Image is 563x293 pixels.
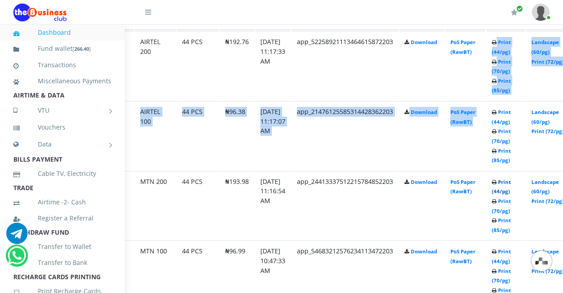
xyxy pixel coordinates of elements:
img: svg+xml,%3Csvg%20xmlns%3D%22http%3A%2F%2Fwww.w3.org%2F2000%2Fsvg%22%20width%3D%2228%22%20height%3... [535,257,548,265]
a: PoS Paper (RawBT) [450,39,475,55]
a: Print (70/pg) [492,128,511,144]
td: AIRTEL 200 [135,31,176,100]
a: Landscape (60/pg) [531,179,559,195]
a: Register a Referral [13,208,111,228]
td: ₦193.98 [220,171,254,240]
a: Airtime -2- Cash [13,192,111,212]
td: [DATE] 11:17:33 AM [255,31,291,100]
td: ₦192.76 [220,31,254,100]
a: Vouchers [13,117,111,138]
a: PoS Paper (RawBT) [450,109,475,125]
a: Download [411,109,437,115]
td: MTN 200 [135,171,176,240]
small: [ ] [73,45,91,52]
td: AIRTEL 100 [135,101,176,170]
a: Print (70/pg) [492,58,511,75]
span: Renew/Upgrade Subscription [516,5,523,12]
a: Print (44/pg) [492,39,511,55]
td: app_52258921113464615872203 [292,31,398,100]
a: Print (44/pg) [492,179,511,195]
a: Print (85/pg) [492,217,511,233]
a: Print (44/pg) [492,248,511,265]
td: [DATE] 11:17:07 AM [255,101,291,170]
a: Data [13,133,111,155]
a: Transactions [13,55,111,75]
a: Print (44/pg) [492,109,511,125]
img: Logo [13,4,67,21]
a: Landscape (60/pg) [531,39,559,55]
a: Print (85/pg) [492,77,511,94]
a: Download [411,248,437,255]
td: app_21476125585314428362203 [292,101,398,170]
td: app_24413337512215784852203 [292,171,398,240]
td: 44 PCS [177,31,219,100]
a: PoS Paper (RawBT) [450,248,475,265]
a: Print (70/pg) [492,268,511,284]
img: User [532,4,550,21]
a: Dashboard [13,22,111,43]
td: ₦96.38 [220,101,254,170]
a: Download [411,39,437,45]
a: Landscape (60/pg) [531,109,559,125]
a: Landscape (60/pg) [531,248,559,265]
a: Chat for support [8,252,26,266]
a: Chat for support [6,229,28,244]
a: VTU [13,99,111,122]
td: 44 PCS [177,101,219,170]
a: Download [411,179,437,185]
i: Renew/Upgrade Subscription [511,9,518,16]
a: Print (85/pg) [492,147,511,164]
a: Cable TV, Electricity [13,163,111,184]
a: PoS Paper (RawBT) [450,179,475,195]
a: Transfer to Wallet [13,236,111,257]
a: Fund wallet[266.40] [13,38,111,59]
a: Print (70/pg) [492,198,511,214]
a: Miscellaneous Payments [13,71,111,91]
b: 266.40 [74,45,89,52]
td: 44 PCS [177,171,219,240]
a: Transfer to Bank [13,252,111,273]
td: [DATE] 11:16:54 AM [255,171,291,240]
